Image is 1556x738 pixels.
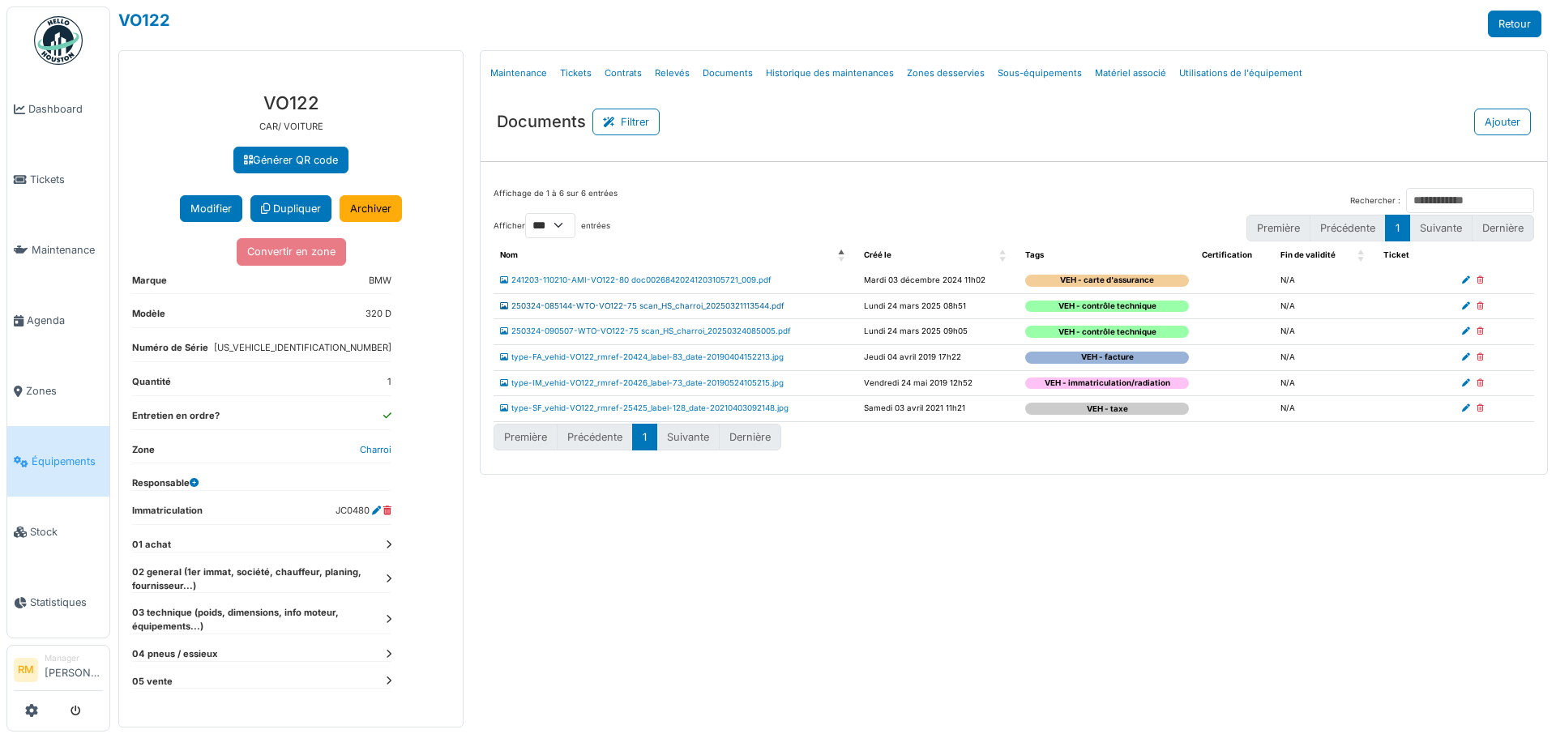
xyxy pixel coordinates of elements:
[857,319,1019,345] td: Lundi 24 mars 2025 09h05
[26,383,103,399] span: Zones
[7,215,109,285] a: Maintenance
[500,301,784,310] a: 250324-085144-WTO-VO122-75 scan_HS_charroi_20250321113544.pdf
[1173,54,1309,92] a: Utilisations de l'équipement
[250,195,331,222] a: Dupliquer
[1274,344,1377,370] td: N/A
[132,443,155,463] dt: Zone
[360,444,391,455] a: Charroi
[7,567,109,638] a: Statistiques
[32,454,103,469] span: Équipements
[1383,250,1409,259] span: Ticket
[233,147,348,173] a: Générer QR code
[497,112,586,131] h3: Documents
[1274,396,1377,422] td: N/A
[34,16,83,65] img: Badge_color-CXgf-gQk.svg
[500,275,772,284] a: 241203-110210-AMI-VO122-80 doc00268420241203105721_009.pdf
[1202,250,1252,259] span: Certification
[45,652,103,687] li: [PERSON_NAME]
[132,606,391,633] dt: 03 technique (poids, dimensions, info moteur, équipements...)
[554,54,598,92] a: Tickets
[991,54,1088,92] a: Sous-équipements
[592,109,660,135] button: Filtrer
[1025,326,1189,338] div: VEH - contrôle technique
[7,144,109,215] a: Tickets
[132,307,165,327] dt: Modèle
[118,11,170,30] a: VO122
[340,195,402,222] a: Archiver
[30,524,103,540] span: Stock
[1025,378,1189,390] div: VEH - immatriculation/radiation
[500,250,518,259] span: Nom
[500,378,784,387] a: type-IM_vehid-VO122_rmref-20426_label-73_date-20190524105215.jpg
[14,652,103,691] a: RM Manager[PERSON_NAME]
[1274,370,1377,396] td: N/A
[132,375,171,395] dt: Quantité
[1025,352,1189,364] div: VEH - facture
[214,341,391,355] dd: [US_VEHICLE_IDENTIFICATION_NUMBER]
[900,54,991,92] a: Zones desservies
[132,675,391,689] dt: 05 vente
[500,403,789,412] a: type-SF_vehid-VO122_rmref-25425_label-128_date-20210403092148.jpg
[7,74,109,144] a: Dashboard
[1385,215,1410,241] button: 1
[132,341,208,361] dt: Numéro de Série
[132,647,391,661] dt: 04 pneus / essieux
[132,504,203,524] dt: Immatriculation
[30,172,103,187] span: Tickets
[32,242,103,258] span: Maintenance
[1246,215,1534,241] nav: pagination
[132,476,199,490] dt: Responsable
[1274,293,1377,319] td: N/A
[759,54,900,92] a: Historique des maintenances
[1474,109,1531,135] button: Ajouter
[180,195,242,222] button: Modifier
[494,188,618,213] div: Affichage de 1 à 6 sur 6 entrées
[132,565,391,593] dt: 02 general (1er immat, société, chauffeur, planing, fournisseur...)
[500,326,791,335] a: 250324-090507-WTO-VO122-75 scan_HS_charroi_20250324085005.pdf
[1025,275,1189,287] div: VEH - carte d'assurance
[1025,403,1189,415] div: VEH - taxe
[1274,268,1377,293] td: N/A
[632,424,657,450] button: 1
[365,307,391,321] dd: 320 D
[336,504,391,518] dd: JC0480
[494,424,781,450] nav: pagination
[1088,54,1173,92] a: Matériel associé
[132,92,450,113] h3: VO122
[1025,301,1189,313] div: VEH - contrôle technique
[857,396,1019,422] td: Samedi 03 avril 2021 11h21
[1274,319,1377,345] td: N/A
[857,344,1019,370] td: Jeudi 04 avril 2019 17h22
[387,375,391,389] dd: 1
[525,213,575,238] select: Afficherentrées
[1025,250,1044,259] span: Tags
[864,250,891,259] span: Créé le
[369,274,391,288] dd: BMW
[7,285,109,356] a: Agenda
[27,313,103,328] span: Agenda
[838,243,848,268] span: Nom: Activate to invert sorting
[1488,11,1541,37] a: Retour
[500,352,784,361] a: type-FA_vehid-VO122_rmref-20424_label-83_date-20190404152213.jpg
[857,293,1019,319] td: Lundi 24 mars 2025 08h51
[1280,250,1336,259] span: Fin de validité
[1357,243,1367,268] span: Fin de validité: Activate to sort
[30,595,103,610] span: Statistiques
[14,658,38,682] li: RM
[598,54,648,92] a: Contrats
[857,370,1019,396] td: Vendredi 24 mai 2019 12h52
[857,268,1019,293] td: Mardi 03 décembre 2024 11h02
[7,497,109,567] a: Stock
[648,54,696,92] a: Relevés
[132,120,450,134] p: CAR/ VOITURE
[132,409,220,429] dt: Entretien en ordre?
[7,356,109,426] a: Zones
[28,101,103,117] span: Dashboard
[7,426,109,497] a: Équipements
[999,243,1009,268] span: Créé le: Activate to sort
[45,652,103,664] div: Manager
[132,274,167,294] dt: Marque
[484,54,554,92] a: Maintenance
[696,54,759,92] a: Documents
[1350,195,1400,207] label: Rechercher :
